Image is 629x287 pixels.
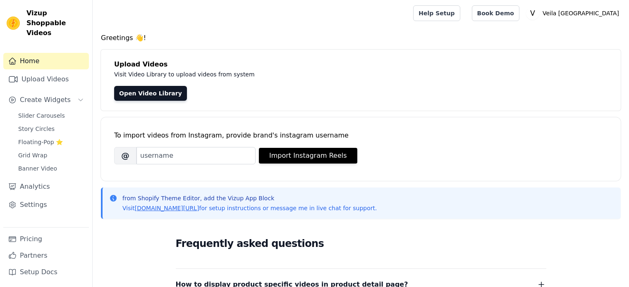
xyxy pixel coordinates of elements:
[3,231,89,247] a: Pricing
[18,125,55,133] span: Story Circles
[3,92,89,108] button: Create Widgets
[259,148,357,164] button: Import Instagram Reels
[3,178,89,195] a: Analytics
[135,205,199,211] a: [DOMAIN_NAME][URL]
[114,86,187,101] a: Open Video Library
[3,247,89,264] a: Partners
[114,130,607,140] div: To import videos from Instagram, provide brand's instagram username
[26,8,86,38] span: Vizup Shoppable Videos
[3,264,89,280] a: Setup Docs
[18,151,47,159] span: Grid Wrap
[18,164,57,173] span: Banner Video
[530,9,535,17] text: V
[413,5,460,21] a: Help Setup
[526,6,622,21] button: V Veila [GEOGRAPHIC_DATA]
[114,59,607,69] h4: Upload Videos
[18,138,63,146] span: Floating-Pop ⭐
[3,71,89,88] a: Upload Videos
[20,95,71,105] span: Create Widgets
[101,33,621,43] h4: Greetings 👋!
[539,6,622,21] p: Veila [GEOGRAPHIC_DATA]
[472,5,519,21] a: Book Demo
[3,53,89,69] a: Home
[13,123,89,135] a: Story Circles
[13,163,89,174] a: Banner Video
[7,17,20,30] img: Vizup
[122,194,377,202] p: from Shopify Theme Editor, add the Vizup App Block
[136,147,256,164] input: username
[18,111,65,120] span: Slider Carousels
[3,197,89,213] a: Settings
[176,235,546,252] h2: Frequently asked questions
[114,147,136,164] span: @
[13,149,89,161] a: Grid Wrap
[13,110,89,121] a: Slider Carousels
[122,204,377,212] p: Visit for setup instructions or message me in live chat for support.
[114,69,485,79] p: Visit Video Library to upload videos from system
[13,136,89,148] a: Floating-Pop ⭐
